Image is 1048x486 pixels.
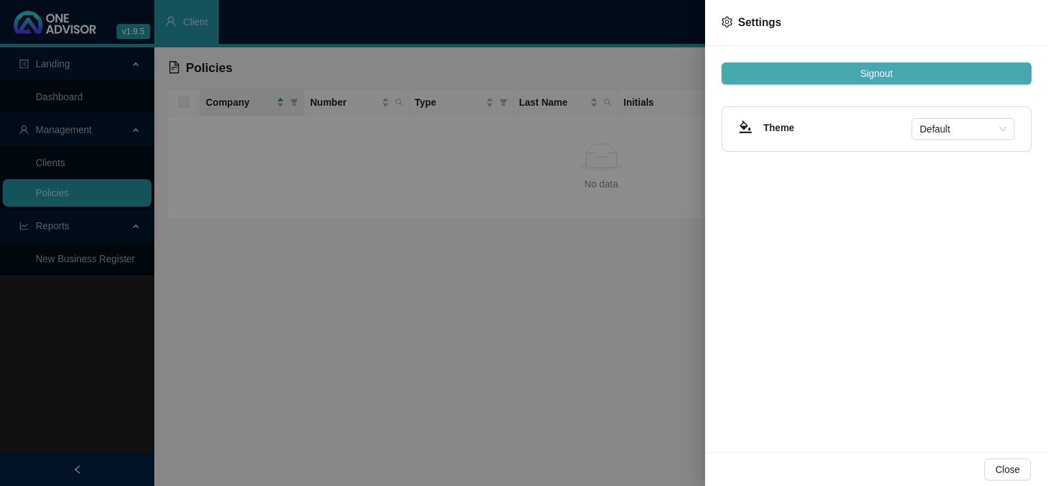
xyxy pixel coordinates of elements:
span: bg-colors [739,120,752,134]
h4: Theme [763,120,912,135]
span: Settings [738,16,781,28]
button: Signout [722,62,1032,84]
span: setting [722,16,733,27]
span: Signout [860,66,892,81]
span: Default [920,119,1006,139]
button: Close [984,459,1031,481]
span: Close [995,462,1020,477]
